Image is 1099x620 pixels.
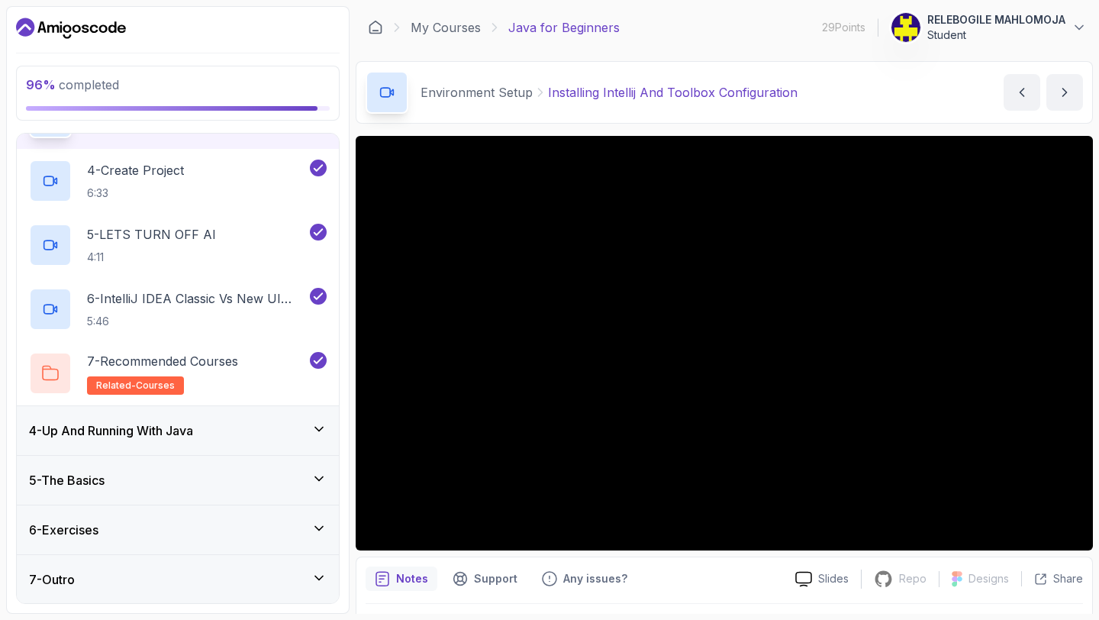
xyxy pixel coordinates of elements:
[421,83,533,102] p: Environment Setup
[16,16,126,40] a: Dashboard
[29,471,105,489] h3: 5 - The Basics
[17,555,339,604] button: 7-Outro
[26,77,119,92] span: completed
[411,18,481,37] a: My Courses
[822,20,865,35] p: 29 Points
[29,570,75,589] h3: 7 - Outro
[29,224,327,266] button: 5-LETS TURN OFF AI4:11
[1021,571,1083,586] button: Share
[927,27,1065,43] p: Student
[366,567,437,591] button: notes button
[508,18,620,37] p: Java for Beginners
[1004,74,1040,111] button: previous content
[26,77,56,92] span: 96 %
[87,161,184,179] p: 4 - Create Project
[368,20,383,35] a: Dashboard
[87,289,307,308] p: 6 - IntelliJ IDEA Classic Vs New UI (User Interface)
[29,288,327,331] button: 6-IntelliJ IDEA Classic Vs New UI (User Interface)5:46
[87,225,216,244] p: 5 - LETS TURN OFF AI
[968,571,1009,586] p: Designs
[533,567,637,591] button: Feedback button
[17,456,339,505] button: 5-The Basics
[17,406,339,455] button: 4-Up And Running With Java
[891,13,920,42] img: user profile image
[29,160,327,202] button: 4-Create Project6:33
[563,571,627,586] p: Any issues?
[29,421,193,440] h3: 4 - Up And Running With Java
[474,571,517,586] p: Support
[927,12,1065,27] p: RELEBOGILE MAHLOMOJA
[899,571,927,586] p: Repo
[1046,74,1083,111] button: next content
[443,567,527,591] button: Support button
[891,12,1087,43] button: user profile imageRELEBOGILE MAHLOMOJAStudent
[17,505,339,554] button: 6-Exercises
[396,571,428,586] p: Notes
[548,83,798,102] p: Installing Intellij And Toolbox Configuration
[29,521,98,539] h3: 6 - Exercises
[87,352,238,370] p: 7 - Recommended Courses
[1053,571,1083,586] p: Share
[87,314,307,329] p: 5:46
[356,136,1093,551] iframe: 3 - Installing IntelliJ and ToolBox Configuration
[818,571,849,586] p: Slides
[87,186,184,201] p: 6:33
[29,352,327,395] button: 7-Recommended Coursesrelated-courses
[96,379,175,392] span: related-courses
[87,250,216,265] p: 4:11
[783,571,861,587] a: Slides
